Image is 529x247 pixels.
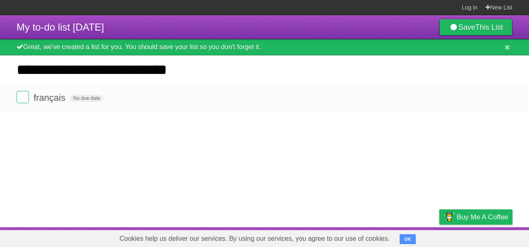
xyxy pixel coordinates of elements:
[460,229,512,245] a: Suggest a feature
[429,229,450,245] a: Privacy
[439,209,512,225] a: Buy me a coffee
[33,93,67,103] span: français
[17,91,29,103] label: Done
[400,229,419,245] a: Terms
[329,229,347,245] a: About
[475,23,503,31] b: This List
[111,230,398,247] span: Cookies help us deliver our services. By using our services, you agree to our use of cookies.
[457,210,508,224] span: Buy me a coffee
[357,229,390,245] a: Developers
[439,19,512,36] a: SaveThis List
[17,21,104,33] span: My to-do list [DATE]
[443,210,455,224] img: Buy me a coffee
[400,234,416,244] button: OK
[70,95,103,102] span: No due date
